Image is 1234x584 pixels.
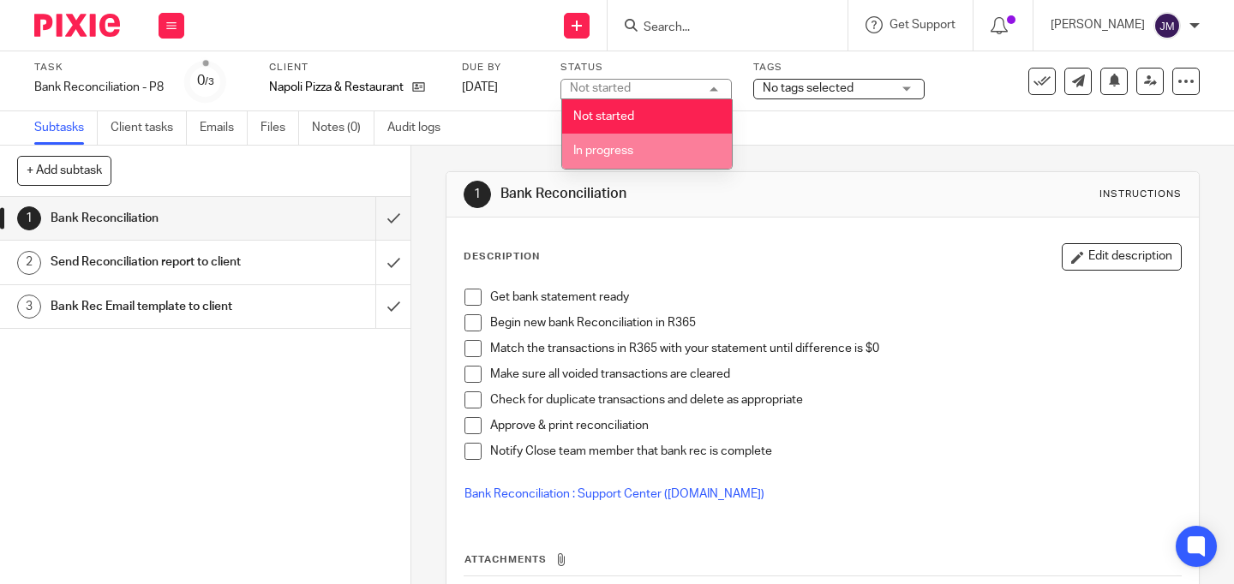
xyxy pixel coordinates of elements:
[17,251,41,275] div: 2
[490,340,1181,357] p: Match the transactions in R365 with your statement until difference is $0
[1062,243,1182,271] button: Edit description
[490,366,1181,383] p: Make sure all voided transactions are cleared
[17,206,41,230] div: 1
[34,61,164,74] label: Task
[269,61,440,74] label: Client
[753,61,925,74] label: Tags
[462,61,539,74] label: Due by
[490,417,1181,434] p: Approve & print reconciliation
[642,21,796,36] input: Search
[464,250,540,264] p: Description
[1099,188,1182,201] div: Instructions
[269,79,404,96] p: Napoli Pizza & Restaurant
[490,314,1181,331] p: Begin new bank Reconciliation in R365
[261,111,299,145] a: Files
[570,82,631,94] div: Not started
[464,555,547,564] span: Attachments
[462,81,498,93] span: [DATE]
[763,82,854,94] span: No tags selected
[200,111,248,145] a: Emails
[490,289,1181,306] p: Get bank statement ready
[51,206,256,231] h1: Bank Reconciliation
[34,79,164,96] div: Bank Reconciliation - P8
[51,249,256,275] h1: Send Reconciliation report to client
[464,181,491,208] div: 1
[573,145,633,157] span: In progress
[17,295,41,319] div: 3
[1051,16,1145,33] p: [PERSON_NAME]
[197,71,214,91] div: 0
[573,110,634,122] span: Not started
[560,61,732,74] label: Status
[890,19,955,31] span: Get Support
[500,185,860,203] h1: Bank Reconciliation
[51,294,256,319] h1: Bank Rec Email template to client
[387,111,453,145] a: Audit logs
[490,443,1181,460] p: Notify Close team member that bank rec is complete
[205,77,214,86] small: /3
[34,14,120,37] img: Pixie
[1153,12,1181,39] img: svg%3E
[464,488,764,500] a: Bank Reconciliation : Support Center ([DOMAIN_NAME])
[17,156,111,185] button: + Add subtask
[34,111,98,145] a: Subtasks
[111,111,187,145] a: Client tasks
[312,111,374,145] a: Notes (0)
[490,391,1181,408] p: Check for duplicate transactions and delete as appropriate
